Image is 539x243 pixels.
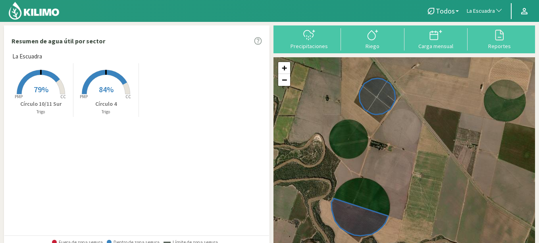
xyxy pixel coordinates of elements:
[278,74,290,86] a: Zoom out
[99,84,114,94] span: 84%
[8,1,60,20] img: Kilimo
[280,43,339,49] div: Precipitaciones
[12,36,105,46] p: Resumen de agua útil por sector
[343,43,402,49] div: Riego
[463,2,507,20] button: La Escuadra
[73,100,138,108] p: Círculo 4
[407,43,466,49] div: Carga mensual
[470,43,529,49] div: Reportes
[404,28,468,49] button: Carga mensual
[12,52,42,61] span: La Escuadra
[73,109,138,115] p: Trigo
[34,84,48,94] span: 79%
[125,94,131,99] tspan: CC
[80,94,88,99] tspan: PMP
[467,7,495,15] span: La Escuadra
[341,28,404,49] button: Riego
[468,28,531,49] button: Reportes
[8,109,73,115] p: Trigo
[436,7,455,15] span: Todos
[60,94,66,99] tspan: CC
[278,62,290,74] a: Zoom in
[277,28,341,49] button: Precipitaciones
[14,94,22,99] tspan: PMP
[8,100,73,108] p: Círculo 10/11 Sur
